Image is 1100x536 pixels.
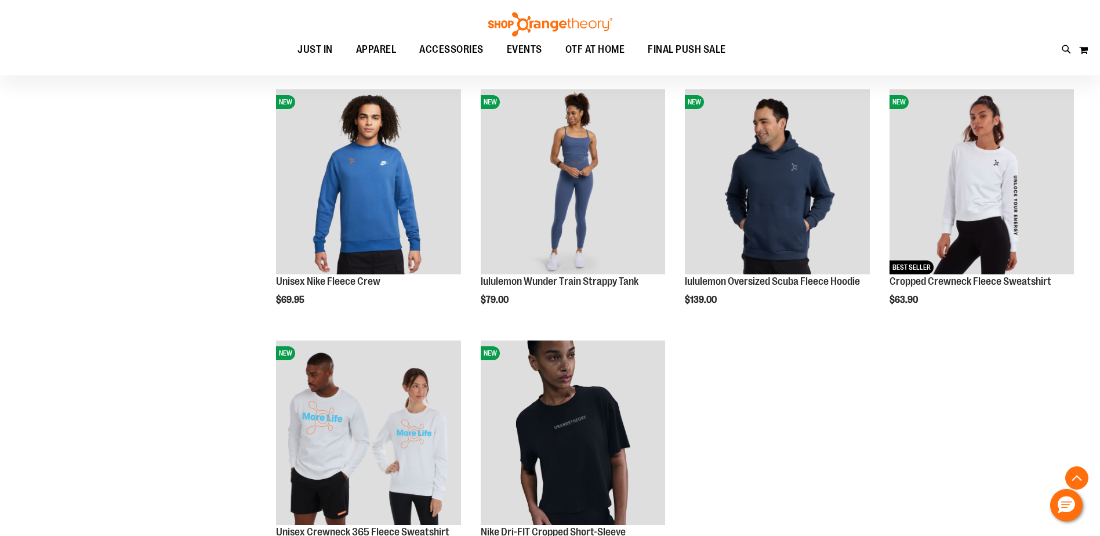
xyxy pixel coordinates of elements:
[276,295,306,305] span: $69.95
[481,95,500,109] span: NEW
[890,89,1074,274] img: Cropped Crewneck Fleece Sweatshirt
[475,84,671,334] div: product
[890,95,909,109] span: NEW
[685,295,718,305] span: $139.00
[276,276,380,287] a: Unisex Nike Fleece Crew
[286,37,344,63] a: JUST IN
[481,346,500,360] span: NEW
[419,37,484,63] span: ACCESSORIES
[685,276,860,287] a: lululemon Oversized Scuba Fleece Hoodie
[679,84,875,334] div: product
[276,95,295,109] span: NEW
[344,37,408,63] a: APPAREL
[356,37,397,63] span: APPAREL
[297,37,333,63] span: JUST IN
[481,341,665,527] a: Nike Dri-FIT Cropped Short-SleeveNEW
[890,260,934,274] span: BEST SELLER
[648,37,726,63] span: FINAL PUSH SALE
[884,84,1080,334] div: product
[270,84,466,334] div: product
[495,37,554,63] a: EVENTS
[481,276,638,287] a: lululemon Wunder Train Strappy Tank
[276,341,460,527] a: Unisex Crewneck 365 Fleece SweatshirtNEW
[1065,466,1088,490] button: Back To Top
[276,346,295,360] span: NEW
[565,37,625,63] span: OTF AT HOME
[507,37,542,63] span: EVENTS
[481,341,665,525] img: Nike Dri-FIT Cropped Short-Sleeve
[554,37,637,63] a: OTF AT HOME
[276,89,460,274] img: Unisex Nike Fleece Crew
[481,295,510,305] span: $79.00
[685,89,869,276] a: lululemon Oversized Scuba Fleece HoodieNEW
[408,37,495,63] a: ACCESSORIES
[890,276,1051,287] a: Cropped Crewneck Fleece Sweatshirt
[685,89,869,274] img: lululemon Oversized Scuba Fleece Hoodie
[487,12,614,37] img: Shop Orangetheory
[276,341,460,525] img: Unisex Crewneck 365 Fleece Sweatshirt
[481,89,665,276] a: lululemon Wunder Train Strappy TankNEW
[685,95,704,109] span: NEW
[481,89,665,274] img: lululemon Wunder Train Strappy Tank
[890,295,920,305] span: $63.90
[276,89,460,276] a: Unisex Nike Fleece CrewNEW
[1050,489,1083,521] button: Hello, have a question? Let’s chat.
[890,89,1074,276] a: Cropped Crewneck Fleece SweatshirtNEWBEST SELLER
[636,37,738,63] a: FINAL PUSH SALE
